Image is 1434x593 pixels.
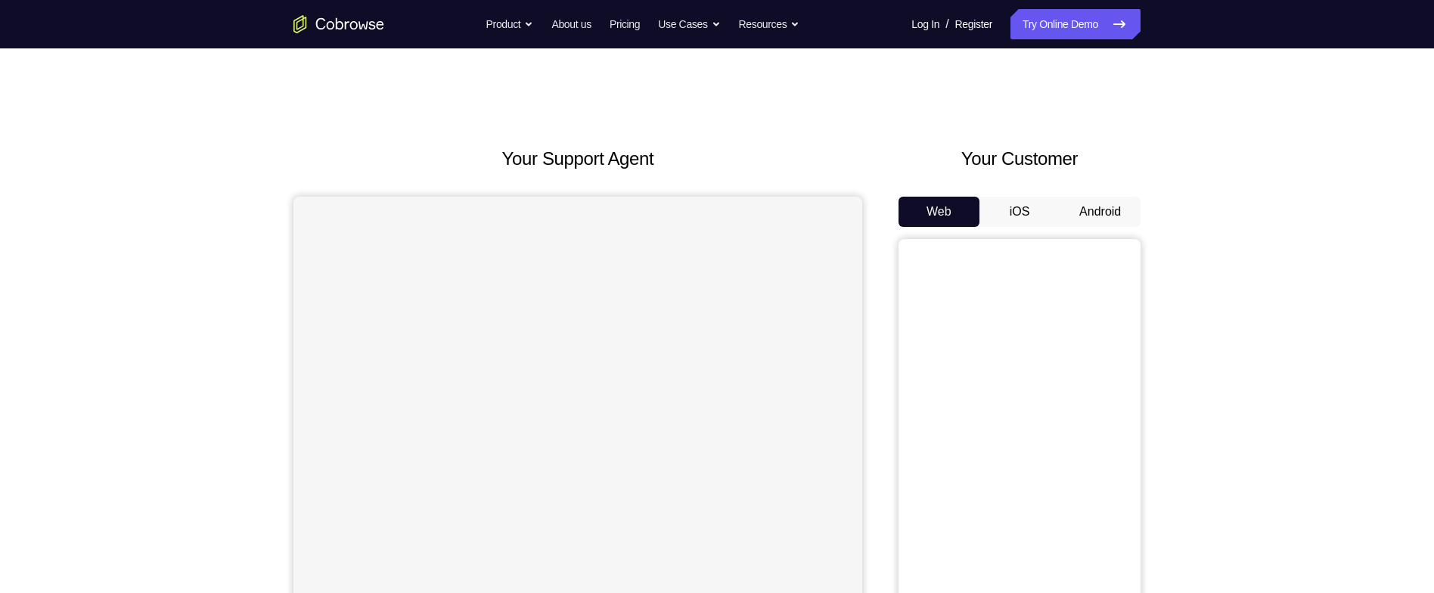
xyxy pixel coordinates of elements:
[911,9,939,39] a: Log In
[610,9,640,39] a: Pricing
[486,9,534,39] button: Product
[899,145,1141,172] h2: Your Customer
[551,9,591,39] a: About us
[293,145,862,172] h2: Your Support Agent
[1010,9,1141,39] a: Try Online Demo
[899,197,979,227] button: Web
[945,15,948,33] span: /
[979,197,1060,227] button: iOS
[955,9,992,39] a: Register
[1060,197,1141,227] button: Android
[293,15,384,33] a: Go to the home page
[658,9,720,39] button: Use Cases
[739,9,800,39] button: Resources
